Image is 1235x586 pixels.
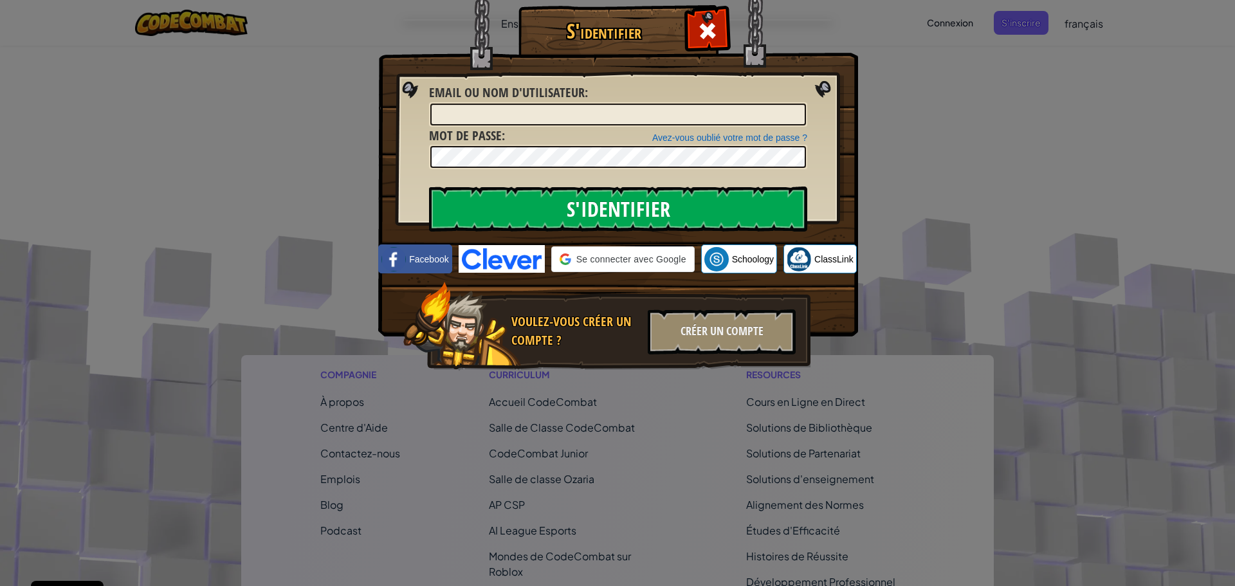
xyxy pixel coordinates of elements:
[704,247,729,271] img: schoology.png
[511,313,640,349] div: Voulez-vous créer un compte ?
[522,20,686,42] h1: S'identifier
[787,247,811,271] img: classlink-logo-small.png
[429,127,505,145] label: :
[648,309,796,354] div: Créer un compte
[814,253,854,266] span: ClassLink
[381,247,406,271] img: facebook_small.png
[576,253,686,266] span: Se connecter avec Google
[429,84,588,102] label: :
[652,133,807,143] a: Avez-vous oublié votre mot de passe ?
[459,245,545,273] img: clever-logo-blue.png
[551,246,695,272] div: Se connecter avec Google
[429,127,502,144] span: Mot de passe
[732,253,774,266] span: Schoology
[429,84,585,101] span: Email ou nom d'utilisateur
[429,187,807,232] input: S'identifier
[409,253,448,266] span: Facebook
